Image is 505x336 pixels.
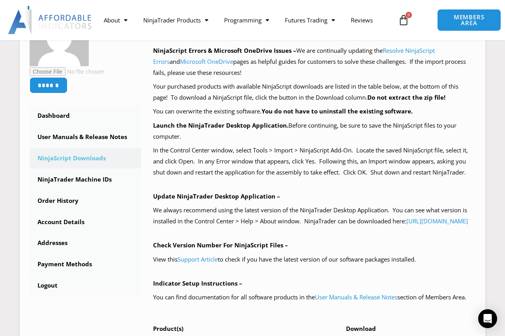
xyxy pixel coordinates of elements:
[153,192,280,200] b: Update NinjaTrader Desktop Application –
[367,93,445,101] b: Do not extract the zip file!
[30,212,141,232] a: Account Details
[96,11,394,29] nav: Menu
[153,121,288,129] b: Launch the NinjaTrader Desktop Application.
[8,6,93,34] img: LogoAI | Affordable Indicators – NinjaTrader
[30,191,141,211] a: Order History
[153,46,296,54] b: NinjaScript Errors & Microsoft OneDrive Issues –
[153,46,435,65] a: Resolve NinjaScript Errors
[216,11,277,29] a: Programming
[135,11,216,29] a: NinjaTrader Products
[153,45,476,78] p: We are continually updating the and pages as helpful guides for customers to solve these challeng...
[30,254,141,275] a: Payment Methods
[30,106,141,296] nav: Account pages
[153,145,476,178] p: In the Control Center window, select Tools > Import > NinjaScript Add-On. Locate the saved NinjaS...
[406,12,412,18] span: 0
[315,293,397,301] a: User Manuals & Release Notes
[30,275,141,296] a: Logout
[180,58,233,65] a: Microsoft OneDrive
[153,292,476,303] p: You can find documentation for all software products in the section of Members Area.
[386,9,421,32] a: 0
[343,11,381,29] a: Reviews
[406,217,468,225] a: [URL][DOMAIN_NAME]
[30,148,141,169] a: NinjaScript Downloads
[30,127,141,147] a: User Manuals & Release Notes
[346,325,376,332] span: Download
[153,325,183,332] span: Product(s)
[30,106,141,126] a: Dashboard
[178,255,218,263] a: Support Article
[30,233,141,253] a: Addresses
[277,11,343,29] a: Futures Trading
[96,11,135,29] a: About
[30,169,141,190] a: NinjaTrader Machine IDs
[437,9,501,31] a: MEMBERS AREA
[445,14,493,26] span: MEMBERS AREA
[153,241,288,249] b: Check Version Number For NinjaScript Files –
[153,120,476,142] p: Before continuing, be sure to save the NinjaScript files to your computer.
[478,309,497,328] div: Open Intercom Messenger
[262,107,413,115] b: You do not have to uninstall the existing software.
[153,205,476,227] p: We always recommend using the latest version of the NinjaTrader Desktop Application. You can see ...
[153,106,476,117] p: You can overwrite the existing software.
[153,254,476,265] p: View this to check if you have the latest version of our software packages installed.
[153,279,242,287] b: Indicator Setup Instructions –
[153,81,476,103] p: Your purchased products with available NinjaScript downloads are listed in the table below, at th...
